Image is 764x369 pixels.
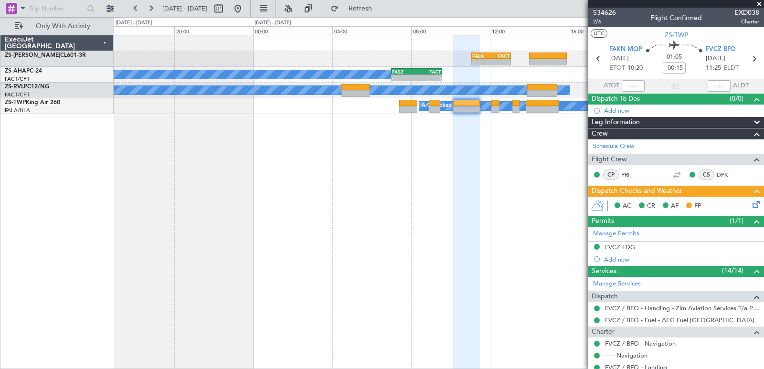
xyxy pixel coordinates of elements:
[29,1,84,16] input: Trip Number
[392,75,417,81] div: -
[592,216,614,227] span: Permits
[593,142,635,151] a: Schedule Crew
[592,291,618,302] span: Dispatch
[569,26,647,35] div: 16:00
[5,84,49,90] a: ZS-RVLPC12/NG
[647,201,655,211] span: CR
[706,54,725,63] span: [DATE]
[593,279,641,289] a: Manage Services
[326,1,383,16] button: Refresh
[722,265,743,275] span: (14/14)
[332,26,411,35] div: 04:00
[591,29,607,38] button: UTC
[605,243,635,251] div: FVCZ LDG
[592,154,627,165] span: Flight Crew
[734,18,759,26] span: Charter
[593,229,639,239] a: Manage Permits
[605,316,754,324] a: FVCZ / BFO - Fuel - AEG Fuel [GEOGRAPHIC_DATA]
[593,8,616,18] span: 534626
[5,84,24,90] span: ZS-RVL
[491,59,510,65] div: -
[650,13,702,23] div: Flight Confirmed
[253,26,332,35] div: 00:00
[592,186,682,197] span: Dispatch Checks and Weather
[604,81,619,91] span: ATOT
[162,4,207,13] span: [DATE] - [DATE]
[416,69,441,74] div: FACT
[25,23,101,30] span: Only With Activity
[5,68,26,74] span: ZS-AHA
[95,26,174,35] div: 16:00
[734,8,759,18] span: EXD038
[491,53,510,59] div: FACT
[706,45,736,54] span: FVCZ BFO
[592,117,640,128] span: Leg Information
[592,94,640,105] span: Dispatch To-Dos
[472,53,491,59] div: FALA
[671,201,679,211] span: AF
[605,304,759,312] a: FVCZ / BFO - Handling - Zim Aviation Services T/a Pepeti Commodities
[733,81,749,91] span: ALDT
[472,59,491,65] div: -
[5,91,30,98] a: FACT/CPT
[621,170,643,179] a: PRF
[627,63,643,73] span: 10:20
[116,19,152,27] div: [DATE] - [DATE]
[490,26,569,35] div: 12:00
[706,63,721,73] span: 11:25
[609,45,642,54] span: FAKN MQP
[605,351,647,359] a: --- - Navigation
[623,201,631,211] span: AC
[609,63,625,73] span: ETOT
[416,75,441,81] div: -
[392,69,417,74] div: FASZ
[667,53,682,62] span: 01:05
[609,54,629,63] span: [DATE]
[5,53,86,58] a: ZS-[PERSON_NAME]CL601-3R
[603,169,619,180] div: CP
[255,19,291,27] div: [DATE] - [DATE]
[605,339,676,348] a: FVCZ / BFO - Navigation
[694,201,701,211] span: FP
[422,99,452,113] div: A/C Booked
[5,75,30,83] a: FACT/CPT
[5,100,26,105] span: ZS-TWP
[5,107,30,114] a: FALA/HLA
[5,68,42,74] a: ZS-AHAPC-24
[340,5,381,12] span: Refresh
[665,30,688,40] span: ZS-TWP
[604,255,759,264] div: Add new
[592,128,608,139] span: Crew
[5,53,60,58] span: ZS-[PERSON_NAME]
[592,327,615,337] span: Charter
[174,26,253,35] div: 20:00
[593,18,616,26] span: 2/6
[723,63,739,73] span: ELDT
[411,26,490,35] div: 08:00
[5,100,60,105] a: ZS-TWPKing Air 260
[11,19,104,34] button: Only With Activity
[604,106,759,115] div: Add new
[699,169,714,180] div: CS
[592,266,616,277] span: Services
[717,170,738,179] a: DPK
[622,80,645,92] input: --:--
[730,94,743,104] span: (0/0)
[730,216,743,226] span: (1/1)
